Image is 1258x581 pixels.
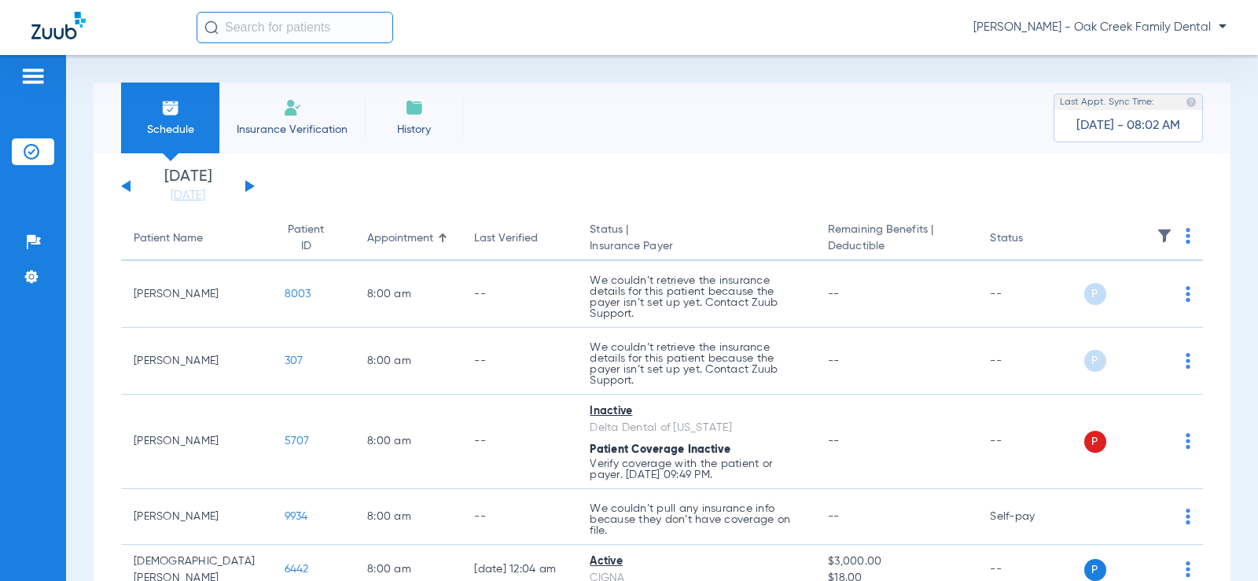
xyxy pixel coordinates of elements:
[828,436,840,447] span: --
[828,355,840,366] span: --
[285,511,308,522] span: 9934
[161,98,180,117] img: Schedule
[134,230,203,247] div: Patient Name
[815,217,977,261] th: Remaining Benefits |
[1186,433,1190,449] img: group-dot-blue.svg
[285,355,303,366] span: 307
[590,444,730,455] span: Patient Coverage Inactive
[134,230,259,247] div: Patient Name
[590,420,803,436] div: Delta Dental of [US_STATE]
[1084,283,1106,305] span: P
[828,289,840,300] span: --
[231,122,353,138] span: Insurance Verification
[285,222,342,255] div: Patient ID
[1084,559,1106,581] span: P
[1186,228,1190,244] img: group-dot-blue.svg
[828,511,840,522] span: --
[121,395,272,489] td: [PERSON_NAME]
[977,489,1083,545] td: Self-pay
[1186,97,1197,108] img: last sync help info
[977,261,1083,328] td: --
[204,20,219,35] img: Search Icon
[20,67,46,86] img: hamburger-icon
[285,436,310,447] span: 5707
[590,553,803,570] div: Active
[405,98,424,117] img: History
[285,564,309,575] span: 6442
[590,503,803,536] p: We couldn’t pull any insurance info because they don’t have coverage on file.
[141,169,235,204] li: [DATE]
[977,328,1083,395] td: --
[377,122,451,138] span: History
[1076,118,1180,134] span: [DATE] - 08:02 AM
[141,188,235,204] a: [DATE]
[1157,228,1172,244] img: filter.svg
[355,328,462,395] td: 8:00 AM
[367,230,433,247] div: Appointment
[474,230,565,247] div: Last Verified
[590,403,803,420] div: Inactive
[121,489,272,545] td: [PERSON_NAME]
[474,230,538,247] div: Last Verified
[355,489,462,545] td: 8:00 AM
[31,12,86,39] img: Zuub Logo
[355,395,462,489] td: 8:00 AM
[462,328,577,395] td: --
[1084,431,1106,453] span: P
[121,328,272,395] td: [PERSON_NAME]
[1060,94,1154,110] span: Last Appt. Sync Time:
[367,230,449,247] div: Appointment
[133,122,208,138] span: Schedule
[462,261,577,328] td: --
[197,12,393,43] input: Search for patients
[590,238,803,255] span: Insurance Payer
[462,489,577,545] td: --
[283,98,302,117] img: Manual Insurance Verification
[828,238,965,255] span: Deductible
[1084,350,1106,372] span: P
[355,261,462,328] td: 8:00 AM
[462,395,577,489] td: --
[577,217,815,261] th: Status |
[973,20,1227,35] span: [PERSON_NAME] - Oak Creek Family Dental
[1186,353,1190,369] img: group-dot-blue.svg
[121,261,272,328] td: [PERSON_NAME]
[285,222,328,255] div: Patient ID
[590,342,803,386] p: We couldn’t retrieve the insurance details for this patient because the payer isn’t set up yet. C...
[1179,506,1258,581] iframe: Chat Widget
[285,289,311,300] span: 8003
[1186,286,1190,302] img: group-dot-blue.svg
[977,217,1083,261] th: Status
[977,395,1083,489] td: --
[828,553,965,570] span: $3,000.00
[590,275,803,319] p: We couldn’t retrieve the insurance details for this patient because the payer isn’t set up yet. C...
[590,458,803,480] p: Verify coverage with the patient or payer. [DATE] 09:49 PM.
